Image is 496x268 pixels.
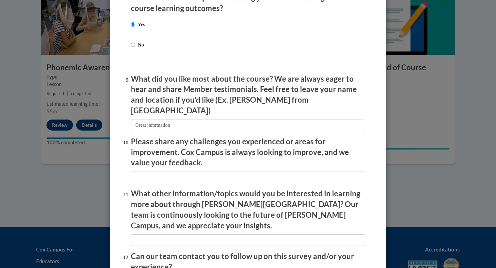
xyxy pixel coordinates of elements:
[131,41,135,49] input: No
[131,74,365,116] p: What did you like most about the course? We are always eager to hear and share Member testimonial...
[138,41,145,49] p: No
[131,136,365,168] p: Please share any challenges you experienced or areas for improvement. Cox Campus is always lookin...
[131,188,365,231] p: What other information/topics would you be interested in learning more about through [PERSON_NAME...
[138,21,145,28] p: Yes
[131,21,135,28] input: Yes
